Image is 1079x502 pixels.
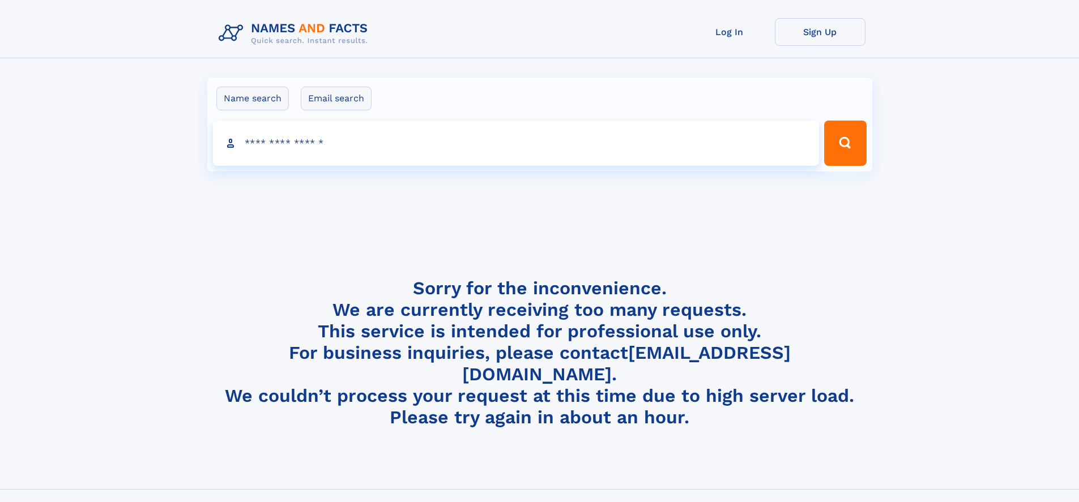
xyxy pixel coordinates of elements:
[824,121,866,166] button: Search Button
[214,277,865,428] h4: Sorry for the inconvenience. We are currently receiving too many requests. This service is intend...
[216,87,289,110] label: Name search
[775,18,865,46] a: Sign Up
[462,342,791,385] a: [EMAIL_ADDRESS][DOMAIN_NAME]
[213,121,820,166] input: search input
[214,18,377,49] img: Logo Names and Facts
[301,87,372,110] label: Email search
[684,18,775,46] a: Log In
